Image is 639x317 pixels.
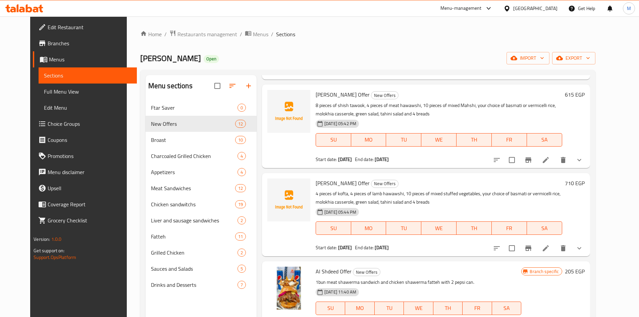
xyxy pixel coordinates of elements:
[140,30,162,38] a: Home
[319,223,349,233] span: SU
[492,221,527,235] button: FR
[322,209,359,215] span: [DATE] 05:44 PM
[433,302,463,315] button: TH
[235,200,246,208] div: items
[271,30,273,38] li: /
[375,243,389,252] b: [DATE]
[33,148,137,164] a: Promotions
[371,180,398,188] div: New Offers
[48,39,131,47] span: Branches
[267,178,310,221] img: Shaheer Tray Offer
[151,216,237,224] div: Liver and sausage sandwiches
[237,265,246,273] div: items
[48,120,131,128] span: Choice Groups
[348,303,372,313] span: MO
[463,302,492,315] button: FR
[527,221,562,235] button: SA
[353,268,380,276] span: New Offers
[237,152,246,160] div: items
[49,55,131,63] span: Menus
[267,90,310,133] img: Samir Tray Offer
[436,303,460,313] span: TH
[575,244,583,252] svg: Show Choices
[235,184,246,192] div: items
[375,302,404,315] button: TU
[33,196,137,212] a: Coverage Report
[253,30,268,38] span: Menus
[322,120,359,127] span: [DATE] 05:42 PM
[276,30,295,38] span: Sections
[235,201,246,208] span: 19
[146,228,257,245] div: Fatteh11
[377,303,402,313] span: TU
[235,121,246,127] span: 12
[48,168,131,176] span: Menu disclaimer
[39,100,137,116] a: Edit Menu
[34,253,76,262] a: Support.OpsPlatform
[238,105,246,111] span: 0
[140,51,201,66] span: [PERSON_NAME]
[44,104,131,112] span: Edit Menu
[204,56,219,62] span: Open
[565,178,585,188] h6: 710 EGP
[235,185,246,192] span: 12
[238,250,246,256] span: 2
[146,277,257,293] div: Drinks and Desserts7
[146,148,257,164] div: Charcoaled Grilled Chicken4
[322,289,359,295] span: [DATE] 11:40 AM
[565,90,585,99] h6: 615 EGP
[505,241,519,255] span: Select to update
[494,135,524,145] span: FR
[204,55,219,63] div: Open
[465,303,489,313] span: FR
[421,221,457,235] button: WE
[542,156,550,164] a: Edit menu item
[235,232,246,241] div: items
[151,104,237,112] div: Ftar Saver
[51,235,62,244] span: 1.0.0
[151,281,237,289] div: Drinks and Desserts
[151,168,237,176] span: Appetizers
[355,155,374,164] span: End date:
[237,281,246,289] div: items
[148,81,193,91] h2: Menu sections
[386,221,421,235] button: TU
[513,5,557,12] div: [GEOGRAPHIC_DATA]
[492,133,527,147] button: FR
[34,246,64,255] span: Get support on:
[316,133,351,147] button: SU
[235,137,246,143] span: 10
[459,135,489,145] span: TH
[146,164,257,180] div: Appetizers4
[457,221,492,235] button: TH
[164,30,167,38] li: /
[627,5,631,12] span: M
[389,135,419,145] span: TU
[245,30,268,39] a: Menus
[505,153,519,167] span: Select to update
[151,249,237,257] span: Grilled Chicken
[316,90,370,100] span: [PERSON_NAME] Offer
[316,266,352,276] span: Al Shdeed Offer
[237,216,246,224] div: items
[494,223,524,233] span: FR
[238,169,246,175] span: 4
[238,217,246,224] span: 2
[33,35,137,51] a: Branches
[146,97,257,296] nav: Menu sections
[316,278,521,286] p: 1bun meat shawerma sandwich and chicken shawerma fatteh with 2 pepsi can.
[575,156,583,164] svg: Show Choices
[440,4,482,12] div: Menu-management
[459,223,489,233] span: TH
[375,155,389,164] b: [DATE]
[316,243,337,252] span: Start date:
[424,135,454,145] span: WE
[146,132,257,148] div: Broast10
[151,265,237,273] span: Sauces and Salads
[386,133,421,147] button: TU
[237,249,246,257] div: items
[371,180,398,188] span: New Offers
[33,212,137,228] a: Grocery Checklist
